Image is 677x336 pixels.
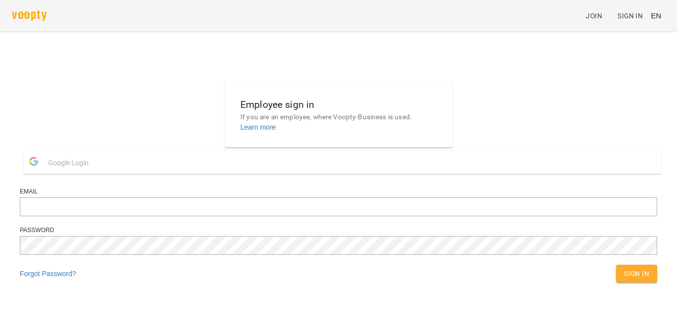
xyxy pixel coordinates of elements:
[48,153,94,173] span: Google Login
[240,123,276,131] a: Learn more
[614,7,647,25] a: Sign In
[12,10,47,21] img: voopty.png
[618,10,643,22] span: Sign In
[24,151,661,174] button: Google Login
[616,265,657,283] button: Sign In
[240,97,437,112] h6: Employee sign in
[651,10,661,21] span: EN
[647,6,665,25] button: EN
[20,226,657,235] div: Password
[624,268,649,280] span: Sign In
[20,188,657,196] div: Email
[586,10,602,22] span: Join
[582,7,614,25] a: Join
[20,270,76,278] a: Forgot Password?
[240,112,437,122] p: If you are an employee, where Voopty-Business is used.
[232,89,445,140] button: Employee sign inIf you are an employee, where Voopty-Business is used.Learn more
